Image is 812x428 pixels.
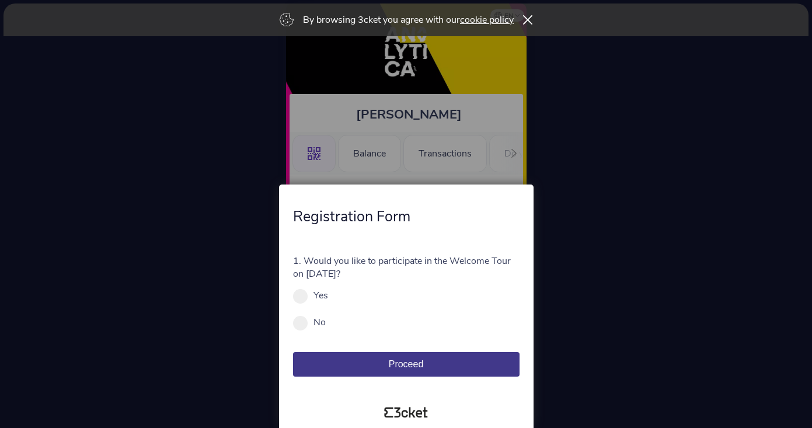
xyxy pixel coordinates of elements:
button: Proceed [293,352,520,377]
label: No [313,316,326,329]
a: cookie policy [460,13,514,26]
label: Yes [313,289,328,302]
p: By browsing 3cket you agree with our [303,13,514,26]
p: 1. Would you like to participate in the Welcome Tour on [DATE]? [293,255,520,280]
h4: Registration Form [293,207,520,227]
span: Proceed [389,359,424,369]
